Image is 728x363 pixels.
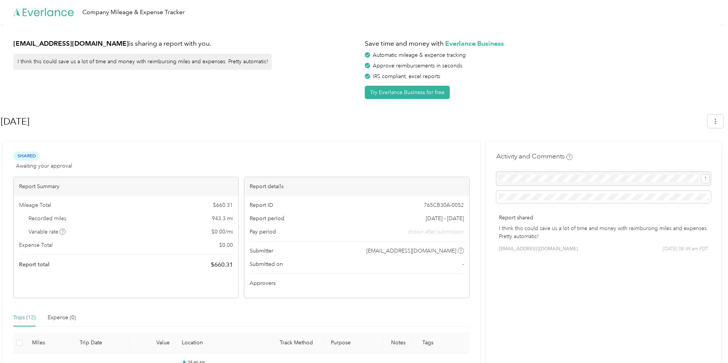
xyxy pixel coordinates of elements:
h1: Aug 2025 [1,112,702,131]
span: Recorded miles [29,214,66,222]
span: Approve reimbursements in seconds [373,62,462,69]
div: Company Mileage & Expense Tracker [82,8,185,17]
h4: Activity and Comments [496,152,572,161]
strong: Everlance Business [445,39,504,47]
span: [EMAIL_ADDRESS][DOMAIN_NAME] [366,247,456,255]
p: I think this could save us a lot of time and money with reimbursing miles and expenses. Pretty au... [499,224,708,240]
h1: Save time and money with [365,39,711,48]
p: Report shared [499,214,708,222]
span: Submitted on [250,260,283,268]
span: Expense Total [19,241,53,249]
span: [DATE] - [DATE] [426,214,464,222]
div: Expense (0) [48,313,76,322]
span: Mileage Total [19,201,51,209]
span: Submitter [250,247,273,255]
span: 943.3 mi [212,214,233,222]
th: Tags [413,333,443,353]
div: Report details [244,177,469,196]
th: Location [176,333,274,353]
span: - [462,260,464,268]
th: Notes [383,333,413,353]
span: $ 660.31 [211,260,233,269]
strong: [EMAIL_ADDRESS][DOMAIN_NAME] [13,39,129,47]
span: 765CB30A-0052 [424,201,464,209]
span: Variable rate [29,228,66,236]
span: Pay period [250,228,276,236]
th: Purpose [325,333,383,353]
th: Value [129,333,176,353]
button: Try Everlance Business for free [365,86,450,99]
span: $ 660.31 [213,201,233,209]
span: Awaiting your approval [16,162,72,170]
span: Report period [250,214,284,222]
span: Report ID [250,201,273,209]
span: Automatic mileage & expense tracking [373,52,466,58]
th: Miles [26,333,74,353]
span: $ 0.00 / mi [212,228,233,236]
h1: is sharing a report with you. [13,39,359,48]
th: Track Method [274,333,325,353]
div: Report Summary [14,177,238,196]
span: $ 0.00 [219,241,233,249]
span: shown after submission [408,228,464,236]
span: Report total [19,261,50,269]
span: [EMAIL_ADDRESS][DOMAIN_NAME] [499,246,578,253]
span: Shared [13,152,40,160]
div: I think this could save us a lot of time and money with reimbursing miles and expenses. Pretty au... [13,54,272,70]
span: [DATE] 08:49 am PDT [663,246,708,253]
th: Trip Date [74,333,128,353]
span: Approvers [250,279,276,287]
span: IRS compliant, excel reports [373,73,440,80]
div: Trips (12) [13,313,35,322]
